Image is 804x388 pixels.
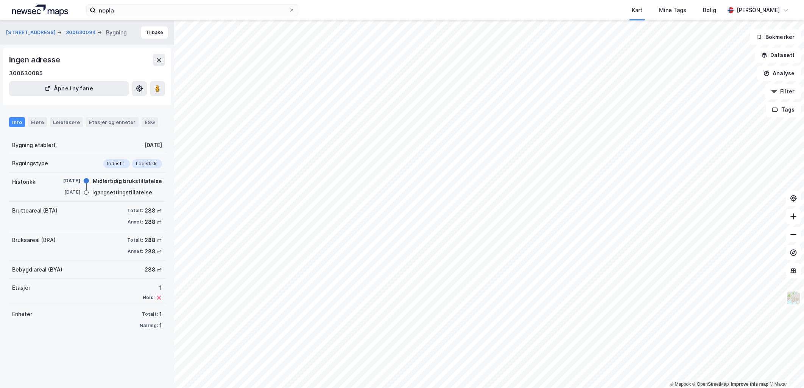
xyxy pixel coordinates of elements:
[145,247,162,256] div: 288 ㎡
[6,29,57,36] button: [STREET_ADDRESS]
[145,206,162,215] div: 288 ㎡
[106,28,127,37] div: Bygning
[757,66,801,81] button: Analyse
[750,29,801,45] button: Bokmerker
[128,248,143,255] div: Annet:
[12,5,68,16] img: logo.a4113a55bc3d86da70a041830d287a7e.svg
[142,311,158,317] div: Totalt:
[159,310,162,319] div: 1
[9,81,129,96] button: Åpne i ny fane
[143,283,162,292] div: 1
[143,295,154,301] div: Heis:
[731,382,768,387] a: Improve this map
[659,6,686,15] div: Mine Tags
[144,141,162,150] div: [DATE]
[127,208,143,214] div: Totalt:
[145,217,162,227] div: 288 ㎡
[9,69,43,78] div: 300630085
[786,291,801,305] img: Z
[12,206,58,215] div: Bruttoareal (BTA)
[12,141,56,150] div: Bygning etablert
[692,382,729,387] a: OpenStreetMap
[737,6,780,15] div: [PERSON_NAME]
[128,219,143,225] div: Annet:
[50,177,80,184] div: [DATE]
[12,236,56,245] div: Bruksareal (BRA)
[96,5,289,16] input: Søk på adresse, matrikkel, gårdeiere, leietakere eller personer
[632,6,642,15] div: Kart
[142,117,158,127] div: ESG
[670,382,691,387] a: Mapbox
[703,6,716,15] div: Bolig
[12,177,36,186] div: Historikk
[766,102,801,117] button: Tags
[159,321,162,330] div: 1
[12,310,32,319] div: Enheter
[93,177,162,186] div: Midlertidig brukstillatelse
[755,48,801,63] button: Datasett
[145,265,162,274] div: 288 ㎡
[9,117,25,127] div: Info
[12,283,30,292] div: Etasjer
[9,54,61,66] div: Ingen adresse
[50,117,83,127] div: Leietakere
[12,265,62,274] div: Bebygd areal (BYA)
[12,159,48,168] div: Bygningstype
[89,119,136,126] div: Etasjer og enheter
[140,323,158,329] div: Næring:
[765,84,801,99] button: Filter
[28,117,47,127] div: Eiere
[92,188,152,197] div: Igangsettingstillatelse
[66,29,97,36] button: 300630094
[141,26,168,39] button: Tilbake
[50,189,80,196] div: [DATE]
[127,237,143,243] div: Totalt:
[145,236,162,245] div: 288 ㎡
[766,352,804,388] iframe: Chat Widget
